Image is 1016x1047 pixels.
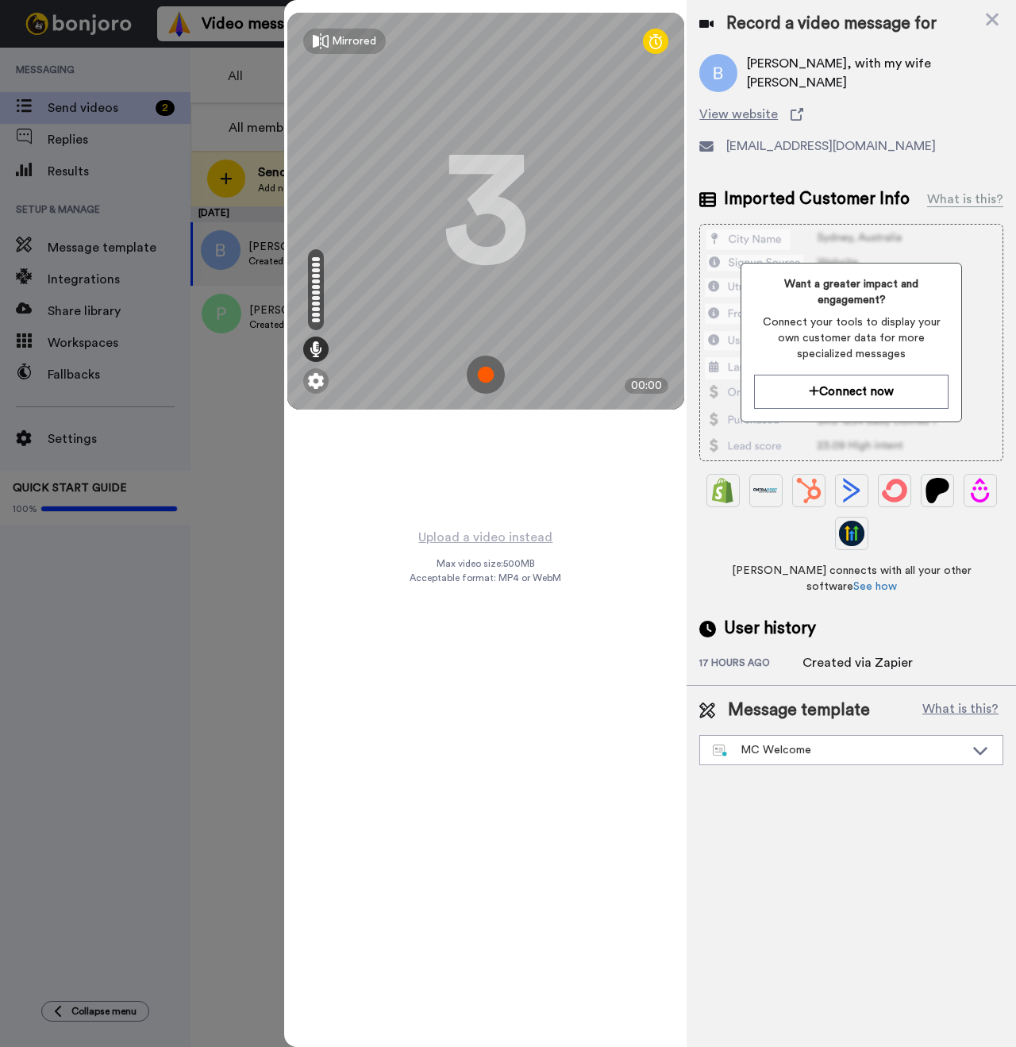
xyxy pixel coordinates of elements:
[699,105,778,124] span: View website
[728,699,870,722] span: Message template
[699,656,802,672] div: 17 hours ago
[437,557,535,570] span: Max video size: 500 MB
[753,478,779,503] img: Ontraport
[918,699,1003,722] button: What is this?
[839,478,864,503] img: ActiveCampaign
[968,478,993,503] img: Drip
[410,572,561,584] span: Acceptable format: MP4 or WebM
[713,742,964,758] div: MC Welcome
[713,745,728,757] img: nextgen-template.svg
[710,478,736,503] img: Shopify
[724,187,910,211] span: Imported Customer Info
[754,276,949,308] span: Want a greater impact and engagement?
[726,137,936,156] span: [EMAIL_ADDRESS][DOMAIN_NAME]
[625,378,668,394] div: 00:00
[853,581,897,592] a: See how
[414,527,557,548] button: Upload a video instead
[802,653,913,672] div: Created via Zapier
[796,478,822,503] img: Hubspot
[699,105,1003,124] a: View website
[839,521,864,546] img: GoHighLevel
[699,563,1003,595] span: [PERSON_NAME] connects with all your other software
[442,152,529,271] div: 3
[467,356,505,394] img: ic_record_start.svg
[724,617,816,641] span: User history
[882,478,907,503] img: ConvertKit
[754,375,949,409] button: Connect now
[754,314,949,362] span: Connect your tools to display your own customer data for more specialized messages
[308,373,324,389] img: ic_gear.svg
[927,190,1003,209] div: What is this?
[925,478,950,503] img: Patreon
